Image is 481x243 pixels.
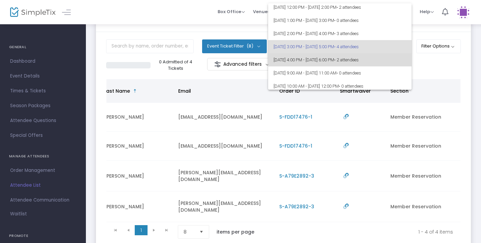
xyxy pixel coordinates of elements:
[274,66,406,80] span: [DATE] 9:00 AM - [DATE] 11:00 AM
[274,53,406,66] span: [DATE] 4:00 PM - [DATE] 6:00 PM
[339,84,363,89] span: • 0 attendees
[334,31,359,36] span: • 3 attendees
[274,27,406,40] span: [DATE] 2:00 PM - [DATE] 4:00 PM
[274,14,406,27] span: [DATE] 1:00 PM - [DATE] 3:00 PM
[274,1,406,14] span: [DATE] 12:00 PM - [DATE] 2:00 PM
[334,57,359,62] span: • 2 attendees
[334,44,359,49] span: • 4 attendees
[274,80,406,93] span: [DATE] 10:00 AM - [DATE] 12:00 PM
[274,40,406,53] span: [DATE] 3:00 PM - [DATE] 5:00 PM
[334,18,359,23] span: • 0 attendees
[336,70,361,75] span: • 0 attendees
[336,5,361,10] span: • 2 attendees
